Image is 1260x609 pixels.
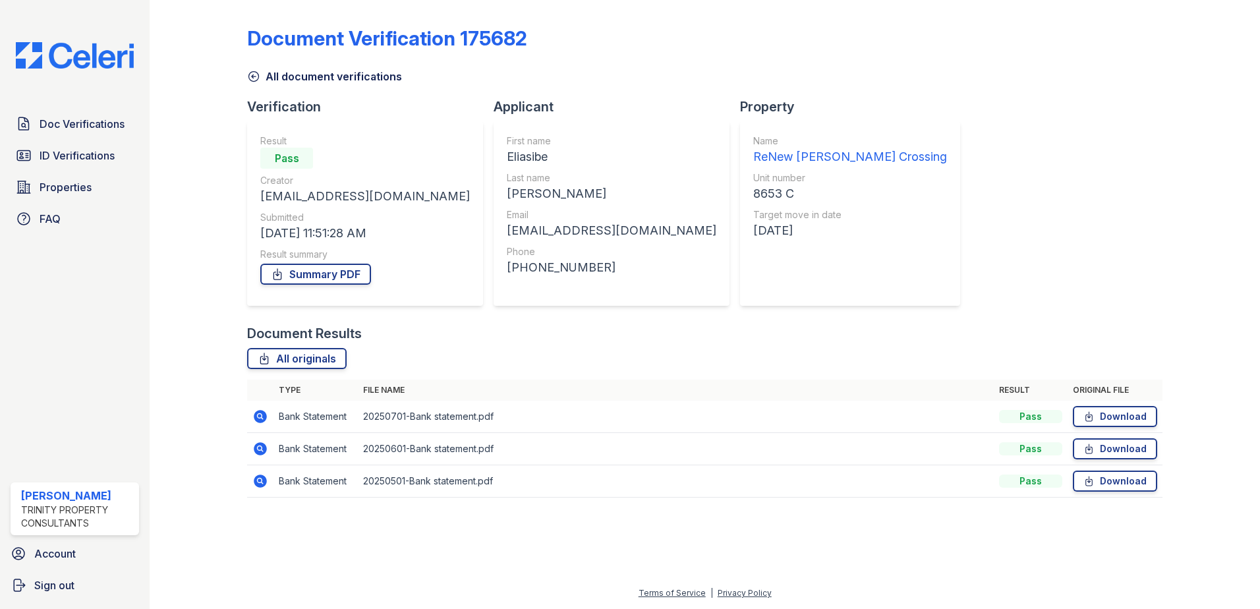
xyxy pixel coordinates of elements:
div: Document Verification 175682 [247,26,527,50]
div: [PERSON_NAME] [507,185,716,203]
iframe: chat widget [1205,556,1247,596]
div: [DATE] 11:51:28 AM [260,224,470,243]
div: Phone [507,245,716,258]
a: Account [5,540,144,567]
a: Properties [11,174,139,200]
div: [PERSON_NAME] [21,488,134,504]
div: 8653 C [753,185,947,203]
td: 20250501-Bank statement.pdf [358,465,994,498]
div: Result summary [260,248,470,261]
div: Eliasibe [507,148,716,166]
a: All originals [247,348,347,369]
div: Applicant [494,98,740,116]
a: All document verifications [247,69,402,84]
div: Target move in date [753,208,947,221]
div: ReNew [PERSON_NAME] Crossing [753,148,947,166]
td: Bank Statement [273,433,358,465]
th: Type [273,380,358,401]
th: File name [358,380,994,401]
div: Result [260,134,470,148]
div: Creator [260,174,470,187]
span: FAQ [40,211,61,227]
span: Doc Verifications [40,116,125,132]
a: Download [1073,438,1157,459]
div: Submitted [260,211,470,224]
td: 20250701-Bank statement.pdf [358,401,994,433]
div: Pass [999,475,1062,488]
img: CE_Logo_Blue-a8612792a0a2168367f1c8372b55b34899dd931a85d93a1a3d3e32e68fde9ad4.png [5,42,144,69]
div: Email [507,208,716,221]
a: Download [1073,471,1157,492]
div: [EMAIL_ADDRESS][DOMAIN_NAME] [260,187,470,206]
span: Properties [40,179,92,195]
div: Unit number [753,171,947,185]
div: First name [507,134,716,148]
a: ID Verifications [11,142,139,169]
div: Property [740,98,971,116]
a: Download [1073,406,1157,427]
th: Result [994,380,1068,401]
div: Name [753,134,947,148]
div: [DATE] [753,221,947,240]
span: Account [34,546,76,562]
a: Name ReNew [PERSON_NAME] Crossing [753,134,947,166]
td: 20250601-Bank statement.pdf [358,433,994,465]
div: [PHONE_NUMBER] [507,258,716,277]
div: Pass [999,410,1062,423]
div: Pass [260,148,313,169]
div: | [710,588,713,598]
span: ID Verifications [40,148,115,163]
div: [EMAIL_ADDRESS][DOMAIN_NAME] [507,221,716,240]
a: Sign out [5,572,144,598]
a: FAQ [11,206,139,232]
td: Bank Statement [273,465,358,498]
a: Summary PDF [260,264,371,285]
a: Privacy Policy [718,588,772,598]
div: Trinity Property Consultants [21,504,134,530]
div: Pass [999,442,1062,455]
a: Terms of Service [639,588,706,598]
div: Last name [507,171,716,185]
td: Bank Statement [273,401,358,433]
th: Original file [1068,380,1162,401]
a: Doc Verifications [11,111,139,137]
span: Sign out [34,577,74,593]
div: Document Results [247,324,362,343]
div: Verification [247,98,494,116]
